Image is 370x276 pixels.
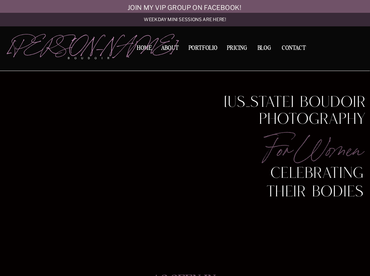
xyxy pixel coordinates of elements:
a: Pricing [225,45,249,53]
p: boudoir [68,56,119,60]
a: Contact [279,45,308,51]
a: [PERSON_NAME] [8,35,119,53]
a: Portfolio [186,45,220,53]
a: BLOG [255,45,274,50]
p: for women [228,128,362,163]
a: Weekday mini sessions are here! [127,17,243,22]
a: About [159,45,181,53]
h1: [US_STATE] boudoir photography [220,95,366,126]
p: celebrating their bodies [245,165,364,179]
a: join my vip group on facebook! [127,1,243,6]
